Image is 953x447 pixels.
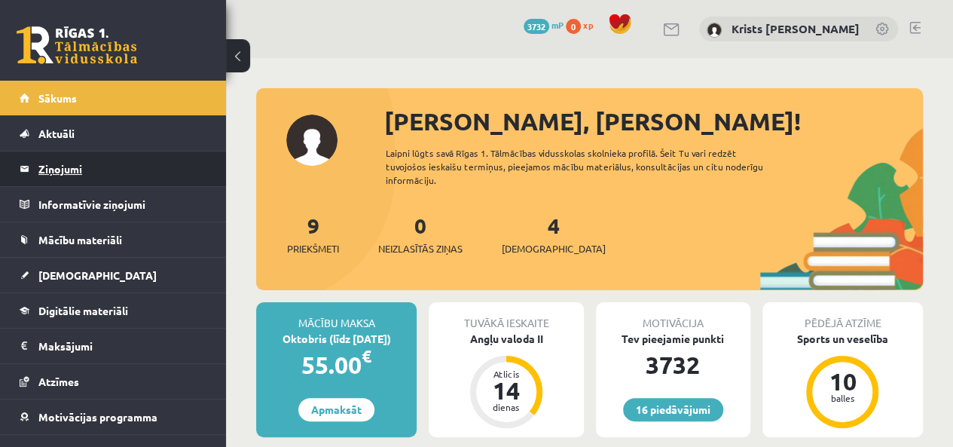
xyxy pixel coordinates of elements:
div: 3732 [596,347,750,383]
span: Aktuāli [38,127,75,140]
a: 16 piedāvājumi [623,398,723,421]
a: Sākums [20,81,207,115]
div: balles [820,393,865,403]
a: Angļu valoda II Atlicis 14 dienas [429,331,583,430]
div: Tuvākā ieskaite [429,302,583,331]
a: 9Priekšmeti [287,212,339,256]
a: Motivācijas programma [20,400,207,434]
div: Angļu valoda II [429,331,583,347]
legend: Informatīvie ziņojumi [38,187,207,222]
div: Laipni lūgts savā Rīgas 1. Tālmācības vidusskolas skolnieka profilā. Šeit Tu vari redzēt tuvojošo... [386,146,786,187]
span: Atzīmes [38,375,79,388]
div: Motivācija [596,302,750,331]
a: Rīgas 1. Tālmācības vidusskola [17,26,137,64]
span: Priekšmeti [287,241,339,256]
div: Sports un veselība [762,331,923,347]
span: [DEMOGRAPHIC_DATA] [502,241,606,256]
span: 0 [566,19,581,34]
a: Mācību materiāli [20,222,207,257]
a: 4[DEMOGRAPHIC_DATA] [502,212,606,256]
img: Krists Andrejs Zeile [707,23,722,38]
div: Tev pieejamie punkti [596,331,750,347]
span: Digitālie materiāli [38,304,128,317]
a: Aktuāli [20,116,207,151]
a: 0Neizlasītās ziņas [378,212,463,256]
div: Atlicis [484,369,529,378]
div: dienas [484,403,529,412]
a: Atzīmes [20,364,207,399]
legend: Ziņojumi [38,152,207,186]
a: Digitālie materiāli [20,293,207,328]
div: [PERSON_NAME], [PERSON_NAME]! [384,103,923,139]
div: 55.00 [256,347,417,383]
span: Sākums [38,91,77,105]
span: Neizlasītās ziņas [378,241,463,256]
div: Pēdējā atzīme [762,302,923,331]
a: Ziņojumi [20,152,207,186]
div: 14 [484,378,529,403]
span: [DEMOGRAPHIC_DATA] [38,268,157,282]
span: 3732 [524,19,549,34]
a: Maksājumi [20,329,207,363]
a: Sports un veselība 10 balles [762,331,923,430]
legend: Maksājumi [38,329,207,363]
div: Oktobris (līdz [DATE]) [256,331,417,347]
a: Informatīvie ziņojumi [20,187,207,222]
a: [DEMOGRAPHIC_DATA] [20,258,207,292]
a: Apmaksāt [298,398,374,421]
span: Mācību materiāli [38,233,122,246]
a: Krists [PERSON_NAME] [732,21,860,36]
span: Motivācijas programma [38,410,157,424]
span: xp [583,19,593,31]
a: 0 xp [566,19,600,31]
div: Mācību maksa [256,302,417,331]
div: 10 [820,369,865,393]
span: mP [551,19,564,31]
span: € [362,345,371,367]
a: 3732 mP [524,19,564,31]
